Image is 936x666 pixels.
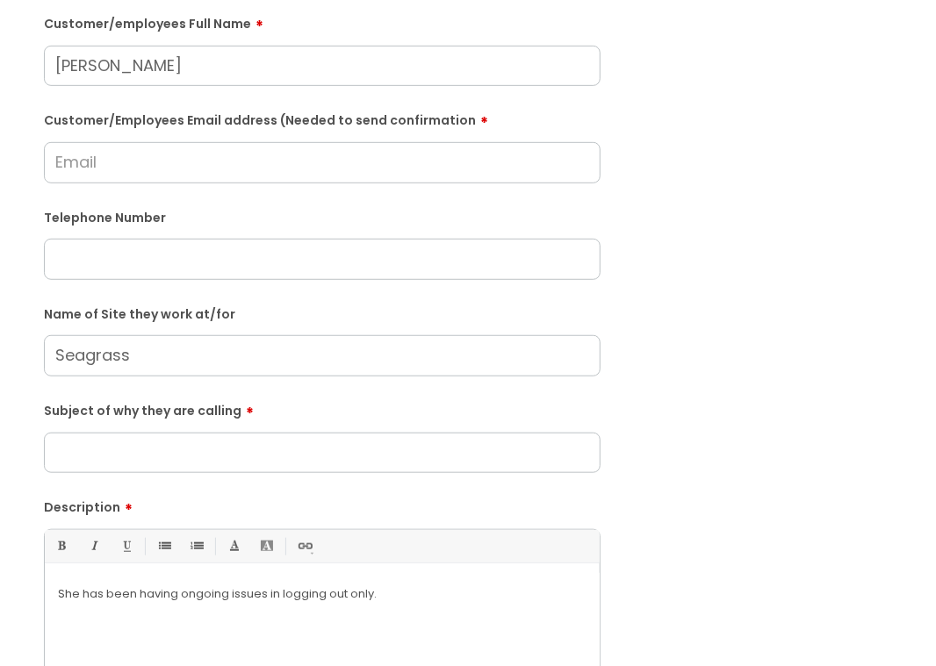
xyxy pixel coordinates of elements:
label: Customer/Employees Email address (Needed to send confirmation [44,107,601,128]
label: Description [44,494,601,515]
label: Name of Site they work at/for [44,304,601,322]
a: Font Color [223,535,245,557]
label: Telephone Number [44,207,601,226]
a: • Unordered List (Ctrl-Shift-7) [153,535,175,557]
label: Subject of why they are calling [44,397,601,419]
a: Back Color [256,535,277,557]
a: Link [293,535,315,557]
a: 1. Ordered List (Ctrl-Shift-8) [185,535,207,557]
input: Email [44,142,601,183]
label: Customer/employees Full Name [44,11,601,32]
a: Underline(Ctrl-U) [115,535,137,557]
a: Bold (Ctrl-B) [50,535,72,557]
a: Italic (Ctrl-I) [83,535,104,557]
p: She has been having ongoing issues in logging out only. [58,586,587,602]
